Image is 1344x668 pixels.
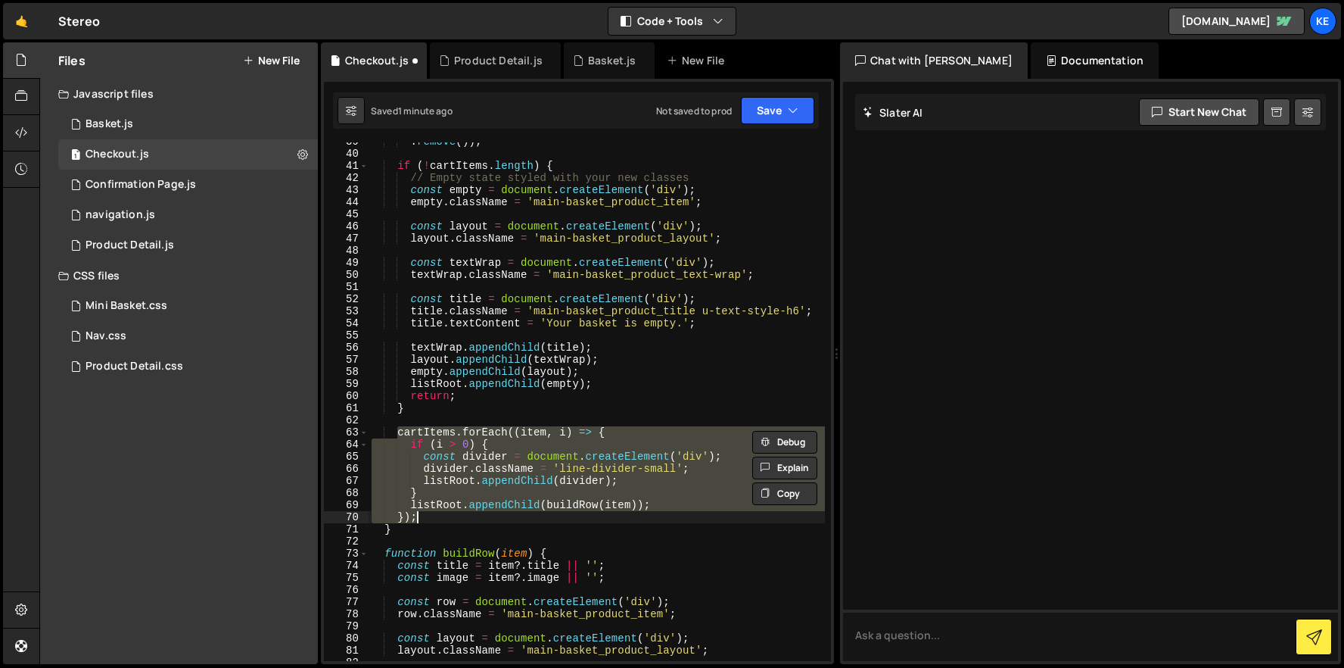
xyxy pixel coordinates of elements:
[324,160,369,172] div: 41
[58,351,318,382] div: 8215/46622.css
[324,584,369,596] div: 76
[454,53,543,68] div: Product Detail.js
[324,329,369,342] div: 55
[324,645,369,657] div: 81
[40,261,318,291] div: CSS files
[324,475,369,487] div: 67
[86,329,126,343] div: Nav.css
[345,53,409,68] div: Checkout.js
[324,342,369,354] div: 56
[324,172,369,184] div: 42
[86,360,183,373] div: Product Detail.css
[243,55,300,67] button: New File
[1309,8,1336,35] a: Ke
[371,105,453,117] div: Saved
[3,3,40,39] a: 🤙
[324,451,369,463] div: 65
[324,305,369,317] div: 53
[863,105,923,120] h2: Slater AI
[86,148,149,161] div: Checkout.js
[324,390,369,402] div: 60
[86,239,174,252] div: Product Detail.js
[752,482,817,505] button: Copy
[324,426,369,439] div: 63
[324,463,369,475] div: 66
[86,117,133,131] div: Basket.js
[324,220,369,233] div: 46
[324,511,369,523] div: 70
[86,178,196,192] div: Confirmation Page.js
[1168,8,1305,35] a: [DOMAIN_NAME]
[324,366,369,378] div: 58
[324,281,369,293] div: 51
[324,523,369,535] div: 71
[71,150,80,162] span: 1
[324,620,369,632] div: 79
[324,354,369,366] div: 57
[58,291,318,321] div: 8215/46286.css
[324,208,369,220] div: 45
[324,148,369,160] div: 40
[324,572,369,584] div: 75
[1031,42,1159,79] div: Documentation
[324,378,369,390] div: 59
[58,200,318,230] div: 8215/46113.js
[840,42,1028,79] div: Chat with [PERSON_NAME]
[324,535,369,548] div: 72
[324,317,369,329] div: 54
[324,632,369,645] div: 80
[667,53,730,68] div: New File
[398,105,453,117] div: 1 minute ago
[58,12,100,30] div: Stereo
[324,596,369,608] div: 77
[741,97,814,124] button: Save
[58,139,318,170] div: 8215/44731.js
[324,233,369,245] div: 47
[324,257,369,269] div: 49
[752,431,817,454] button: Debug
[86,299,167,313] div: Mini Basket.css
[324,196,369,208] div: 44
[58,170,318,200] div: 8215/45082.js
[324,548,369,560] div: 73
[58,109,318,139] div: Basket.js
[588,53,636,68] div: Basket.js
[324,499,369,511] div: 69
[58,52,86,69] h2: Files
[324,402,369,414] div: 61
[324,184,369,196] div: 43
[324,245,369,257] div: 48
[86,208,155,222] div: navigation.js
[324,414,369,426] div: 62
[324,608,369,620] div: 78
[608,8,736,35] button: Code + Tools
[324,293,369,305] div: 52
[58,230,318,261] div: 8215/44673.js
[58,321,318,351] div: 8215/46114.css
[324,487,369,499] div: 68
[324,439,369,451] div: 64
[1139,98,1259,126] button: Start new chat
[324,560,369,572] div: 74
[40,79,318,109] div: Javascript files
[656,105,732,117] div: Not saved to prod
[752,457,817,479] button: Explain
[324,269,369,281] div: 50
